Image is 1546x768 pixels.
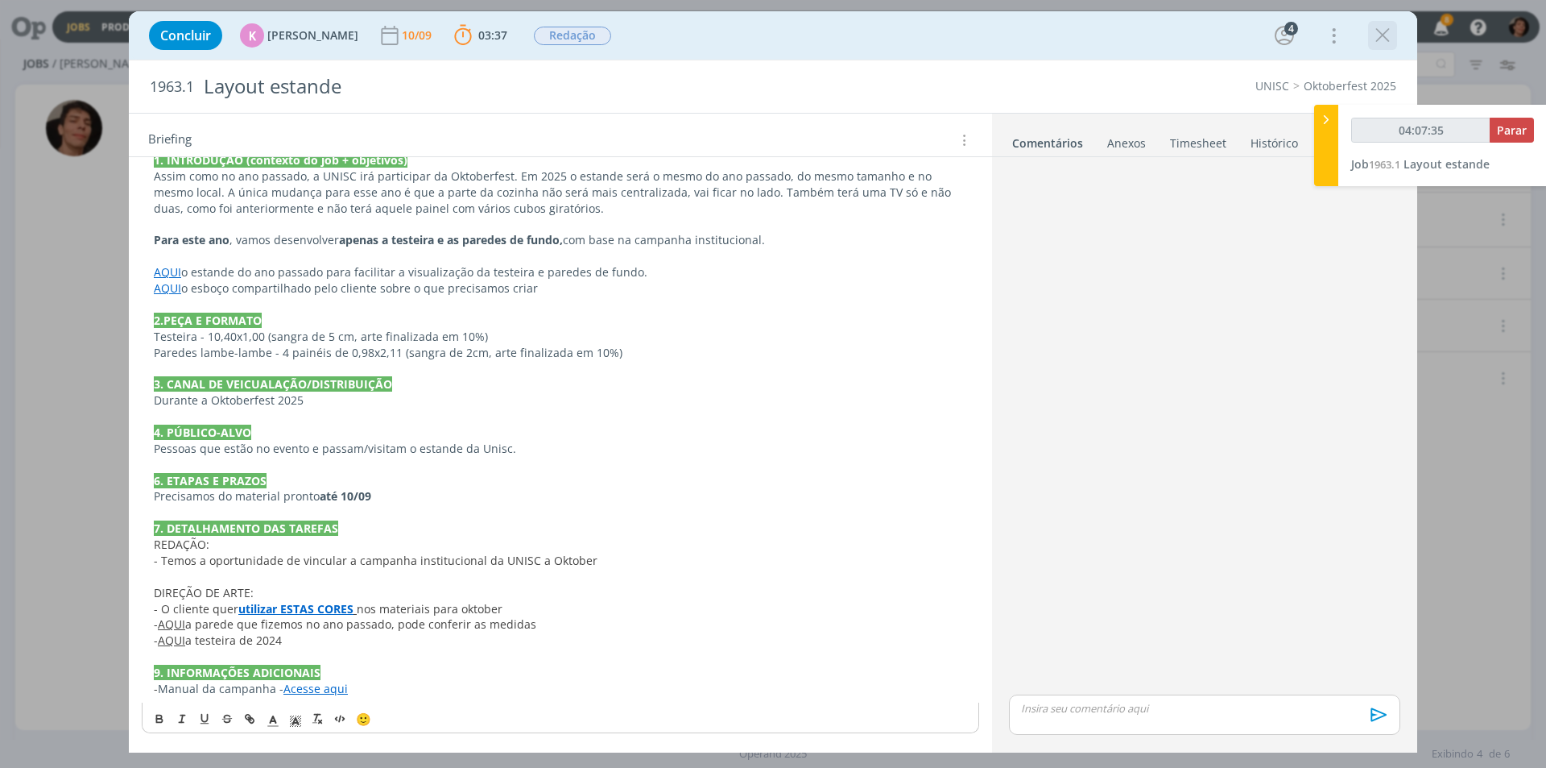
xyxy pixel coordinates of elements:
a: Timesheet [1169,128,1227,152]
a: AQUI [154,280,181,296]
button: 🙂 [352,709,374,729]
p: o esboço compartilhado pelo cliente sobre o que precisamos criar [154,280,967,297]
div: Anexos [1107,135,1146,152]
p: Durante a Oktoberfest 2025 [154,392,967,409]
p: Precisamos do material pronto [154,488,967,504]
button: Parar [1490,118,1534,143]
span: Testeira - 10,40x1,00 (sangra de 5 cm, arte finalizada em 10%) [154,329,488,344]
span: Briefing [148,130,192,151]
a: AQUI [158,633,185,648]
span: - O cliente quer [154,601,238,616]
button: K[PERSON_NAME] [240,23,358,48]
strong: 7. DETALHAMENTO DAS TAREFAS [154,521,338,536]
span: - Temos a oportunidade de vincular a campanha institucional da UNISC a Oktober [154,553,597,568]
span: Cor de Fundo [284,709,307,729]
strong: 6. ETAPAS E PRAZOS [154,473,267,488]
span: 1963.1 [150,78,194,96]
span: REDAÇÃO: [154,537,209,552]
span: [PERSON_NAME] [267,30,358,41]
button: 03:37 [450,23,511,48]
button: Redação [533,26,612,46]
a: AQUI [154,264,181,280]
a: utilizar ESTAS CORES [238,601,353,616]
span: 03:37 [478,27,507,43]
strong: Para este ano [154,232,229,247]
div: Layout estande [197,67,870,106]
strong: 3. CANAL DE VEICUALAÇÃO/DISTRIBUIÇÃO [154,376,392,392]
strong: 1. INTRODUÇÃO (contexto do job + objetivos) [154,152,407,168]
p: Assim como no ano passado, a UNISC irá participar da Oktoberfest. Em 2025 o estande será o mesmo ... [154,168,967,217]
span: Concluir [160,29,211,42]
strong: 9. INFORMAÇÕES ADICIONAIS [154,665,320,680]
div: 10/09 [402,30,435,41]
span: Layout estande [1403,156,1490,172]
span: Redação [534,27,611,45]
span: - [154,616,158,632]
a: Job1963.1Layout estande [1351,156,1490,172]
a: AQUI [158,616,185,632]
p: , vamos desenvolver com base na campanha institucional. [154,232,967,248]
strong: até 10/09 [320,488,371,504]
button: 4 [1271,23,1297,48]
span: 1963.1 [1369,157,1400,172]
span: 🙂 [356,711,371,727]
span: nos materiais para oktober [357,601,502,616]
span: a parede que fizemos no ano passado, pode conferir as medidas [185,616,536,632]
strong: 4. PÚBLICO-ALVO [154,425,251,440]
p: o estande do ano passado para facilitar a visualização da testeira e paredes de fundo. [154,264,967,280]
div: dialog [129,11,1417,753]
a: Comentários [1011,128,1084,152]
a: UNISC [1255,78,1289,93]
button: Concluir [149,21,222,50]
span: DIREÇÃO DE ARTE: [154,585,254,600]
span: - [154,681,158,696]
a: Acesse aqui [283,681,348,696]
strong: 2.PEÇA E FORMATO [154,313,262,328]
span: Manual da campanha - [158,681,283,696]
span: Cor do Texto [262,709,284,729]
div: K [240,23,264,48]
div: 4 [1284,22,1298,35]
span: Parar [1497,122,1527,138]
a: Oktoberfest 2025 [1304,78,1396,93]
p: Pessoas que estão no evento e passam/visitam o estande da Unisc. [154,441,967,457]
a: Histórico [1250,128,1299,152]
span: Paredes lambe-lambe - 4 painéis de 0,98x2,11 (sangra de 2cm, arte finalizada em 10%) [154,345,622,360]
span: - [154,633,158,648]
span: a testeira de 2024 [185,633,282,648]
strong: apenas a testeira e as paredes de fundo, [339,232,563,247]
